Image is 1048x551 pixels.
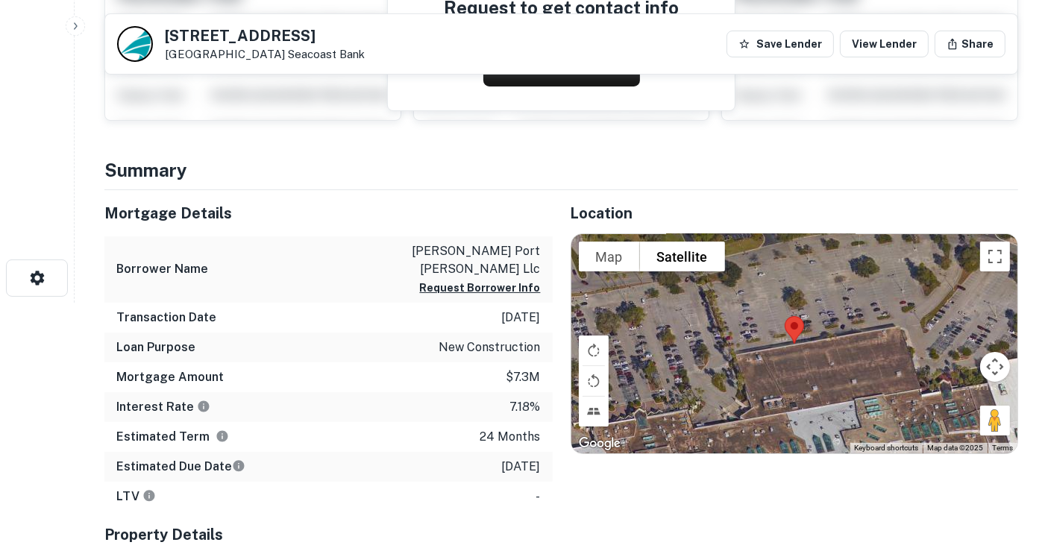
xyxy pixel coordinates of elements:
[502,309,541,327] p: [DATE]
[575,434,624,453] a: Open this area in Google Maps (opens a new window)
[640,242,725,271] button: Show satellite imagery
[407,242,541,278] p: [PERSON_NAME] port [PERSON_NAME] llc
[116,368,224,386] h6: Mortgage Amount
[575,434,624,453] img: Google
[439,339,541,356] p: new construction
[502,458,541,476] p: [DATE]
[104,523,553,546] h5: Property Details
[579,366,609,396] button: Rotate map counterclockwise
[927,444,983,452] span: Map data ©2025
[854,443,918,453] button: Keyboard shortcuts
[973,384,1048,456] iframe: Chat Widget
[197,400,210,413] svg: The interest rates displayed on the website are for informational purposes only and may be report...
[480,428,541,446] p: 24 months
[116,260,208,278] h6: Borrower Name
[980,352,1010,382] button: Map camera controls
[116,428,229,446] h6: Estimated Term
[935,31,1005,57] button: Share
[116,458,245,476] h6: Estimated Due Date
[506,368,541,386] p: $7.3m
[116,398,210,416] h6: Interest Rate
[980,242,1010,271] button: Toggle fullscreen view
[116,339,195,356] h6: Loan Purpose
[840,31,929,57] a: View Lender
[104,157,1018,183] h4: Summary
[579,336,609,365] button: Rotate map clockwise
[420,279,541,297] button: Request Borrower Info
[536,488,541,506] p: -
[579,242,640,271] button: Show street map
[510,398,541,416] p: 7.18%
[142,489,156,503] svg: LTVs displayed on the website are for informational purposes only and may be reported incorrectly...
[232,459,245,473] svg: Estimate is based on a standard schedule for this type of loan.
[104,202,553,224] h5: Mortgage Details
[116,309,216,327] h6: Transaction Date
[288,48,365,60] a: Seacoast Bank
[165,28,365,43] h5: [STREET_ADDRESS]
[216,429,229,443] svg: Term is based on a standard schedule for this type of loan.
[727,31,834,57] button: Save Lender
[165,48,365,61] p: [GEOGRAPHIC_DATA]
[116,488,156,506] h6: LTV
[571,202,1019,224] h5: Location
[579,397,609,426] button: Tilt map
